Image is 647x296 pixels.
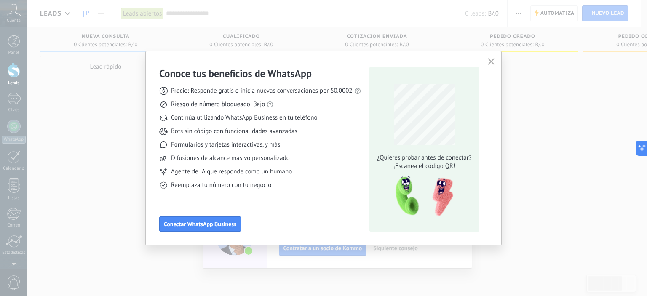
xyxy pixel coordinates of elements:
span: ¡Escanea el código QR! [374,162,474,171]
img: qr-pic-1x.png [388,174,455,219]
span: Agente de IA que responde como un humano [171,168,292,176]
span: Reemplaza tu número con tu negocio [171,181,271,189]
button: Conectar WhatsApp Business [159,216,241,232]
span: Formularios y tarjetas interactivas, y más [171,141,280,149]
span: Riesgo de número bloqueado: Bajo [171,100,265,109]
span: Conectar WhatsApp Business [164,221,236,227]
span: Difusiones de alcance masivo personalizado [171,154,290,163]
span: ¿Quieres probar antes de conectar? [374,154,474,162]
span: Bots sin código con funcionalidades avanzadas [171,127,297,136]
span: Precio: Responde gratis o inicia nuevas conversaciones por $0.0002 [171,87,353,95]
h3: Conoce tus beneficios de WhatsApp [159,67,312,80]
span: Continúa utilizando WhatsApp Business en tu teléfono [171,114,317,122]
